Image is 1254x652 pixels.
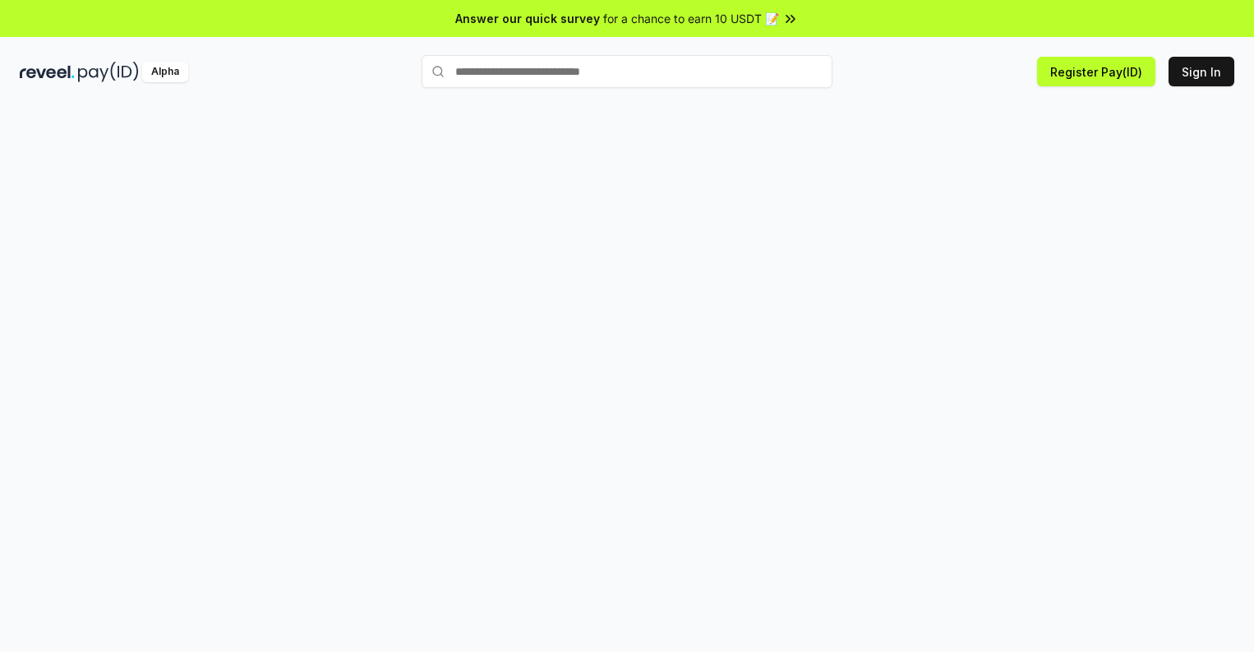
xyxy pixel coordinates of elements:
[1169,57,1234,86] button: Sign In
[78,62,139,82] img: pay_id
[603,10,779,27] span: for a chance to earn 10 USDT 📝
[455,10,600,27] span: Answer our quick survey
[1037,57,1155,86] button: Register Pay(ID)
[142,62,188,82] div: Alpha
[20,62,75,82] img: reveel_dark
